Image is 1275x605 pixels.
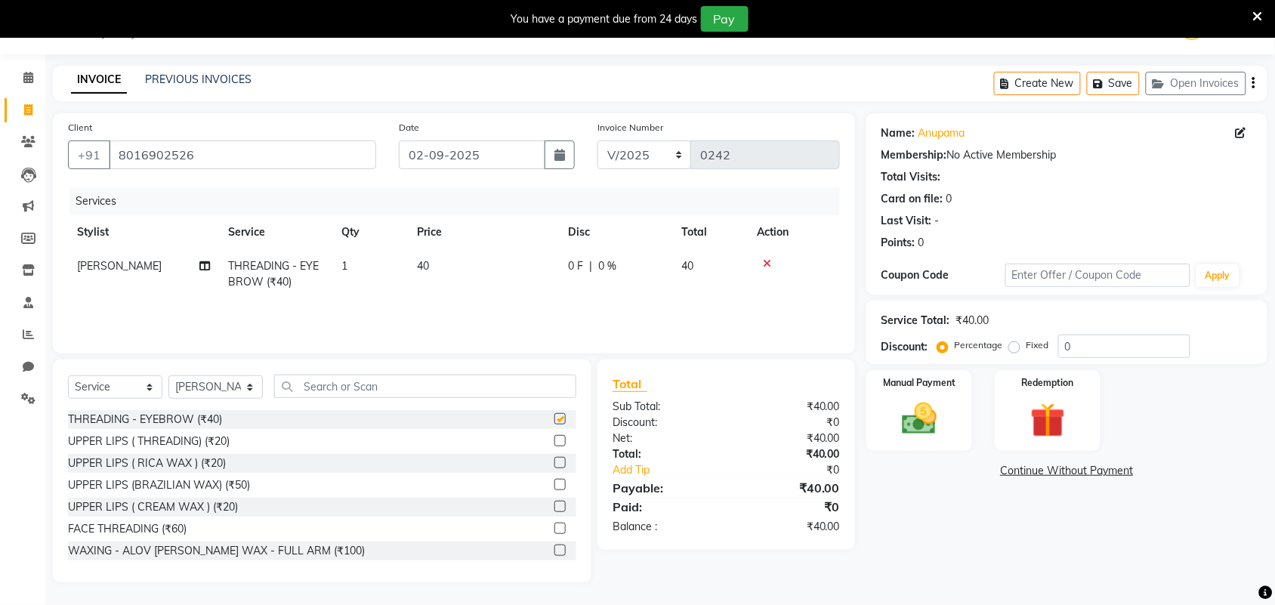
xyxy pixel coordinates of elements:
div: UPPER LIPS (BRAZILIAN WAX) (₹50) [68,477,250,493]
button: +91 [68,140,110,169]
div: WAXING - ALOV [PERSON_NAME] WAX - FULL ARM (₹100) [68,543,365,559]
button: Pay [701,6,749,32]
div: ₹40.00 [726,519,851,535]
div: Total Visits: [881,169,941,185]
div: Total: [601,446,727,462]
div: 0 [946,191,952,207]
th: Price [408,215,559,249]
span: | [589,258,592,274]
div: Last Visit: [881,213,932,229]
div: Payable: [601,479,727,497]
span: 0 F [568,258,583,274]
div: Discount: [601,415,727,431]
a: INVOICE [71,66,127,94]
label: Manual Payment [883,376,955,390]
div: UPPER LIPS ( CREAM WAX ) (₹20) [68,499,238,515]
a: Add Tip [601,462,747,478]
div: ₹0 [726,498,851,516]
th: Qty [332,215,408,249]
label: Date [399,121,419,134]
div: UPPER LIPS ( THREADING) (₹20) [68,434,230,449]
img: _gift.svg [1020,399,1076,442]
div: ₹40.00 [956,313,989,329]
span: 40 [417,259,429,273]
div: ₹40.00 [726,446,851,462]
div: Sub Total: [601,399,727,415]
img: _cash.svg [891,399,948,439]
div: ₹40.00 [726,431,851,446]
a: PREVIOUS INVOICES [145,73,252,86]
div: ₹0 [747,462,851,478]
div: ₹0 [726,415,851,431]
div: Card on file: [881,191,943,207]
a: Continue Without Payment [869,463,1264,479]
div: You have a payment due from 24 days [511,11,698,27]
span: 0 % [598,258,616,274]
th: Action [748,215,840,249]
span: Total [613,376,647,392]
label: Fixed [1026,338,1049,352]
div: Discount: [881,339,928,355]
div: ₹40.00 [726,399,851,415]
div: Membership: [881,147,947,163]
div: Services [69,187,851,215]
div: No Active Membership [881,147,1252,163]
span: 1 [341,259,347,273]
span: THREADING - EYEBROW (₹40) [228,259,319,289]
div: Points: [881,235,915,251]
span: [PERSON_NAME] [77,259,162,273]
input: Search by Name/Mobile/Email/Code [109,140,376,169]
div: Coupon Code [881,267,1005,283]
th: Stylist [68,215,219,249]
div: FACE THREADING (₹60) [68,521,187,537]
input: Enter Offer / Coupon Code [1005,264,1190,287]
div: Name: [881,125,915,141]
div: Net: [601,431,727,446]
a: Anupama [918,125,965,141]
label: Redemption [1022,376,1074,390]
label: Invoice Number [597,121,663,134]
label: Client [68,121,92,134]
div: THREADING - EYEBROW (₹40) [68,412,222,428]
button: Create New [994,72,1081,95]
input: Search or Scan [274,375,576,398]
div: Paid: [601,498,727,516]
span: 40 [681,259,693,273]
th: Total [672,215,748,249]
button: Apply [1196,264,1239,287]
div: Balance : [601,519,727,535]
div: - [935,213,940,229]
button: Save [1087,72,1140,95]
div: UPPER LIPS ( RICA WAX ) (₹20) [68,455,226,471]
div: Service Total: [881,313,950,329]
div: 0 [918,235,925,251]
label: Percentage [955,338,1003,352]
button: Open Invoices [1146,72,1246,95]
th: Service [219,215,332,249]
div: ₹40.00 [726,479,851,497]
th: Disc [559,215,672,249]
